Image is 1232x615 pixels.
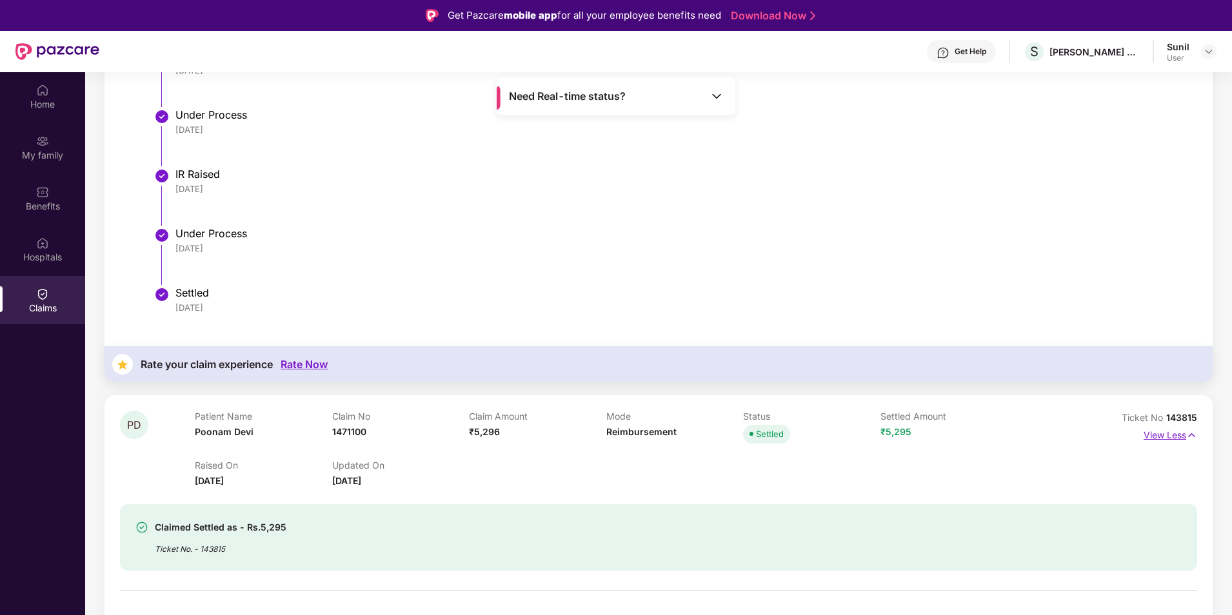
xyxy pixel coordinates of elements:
div: [DATE] [175,302,1184,313]
p: Claim No [332,411,470,422]
img: Stroke [810,9,815,23]
div: Under Process [175,108,1184,121]
p: Updated On [332,460,470,471]
div: Sunil [1167,41,1189,53]
img: svg+xml;base64,PHN2ZyBpZD0iQmVuZWZpdHMiIHhtbG5zPSJodHRwOi8vd3d3LnczLm9yZy8yMDAwL3N2ZyIgd2lkdGg9Ij... [36,186,49,199]
div: Get Help [955,46,986,57]
div: [DATE] [175,242,1184,254]
span: Need Real-time status? [509,90,626,103]
span: Poonam Devi [195,426,253,437]
strong: mobile app [504,9,557,21]
div: Get Pazcare for all your employee benefits need [448,8,721,23]
div: IR Raised [175,168,1184,181]
p: Settled Amount [880,411,1018,422]
img: svg+xml;base64,PHN2ZyBpZD0iQ2xhaW0iIHhtbG5zPSJodHRwOi8vd3d3LnczLm9yZy8yMDAwL3N2ZyIgd2lkdGg9IjIwIi... [36,288,49,300]
p: Status [743,411,880,422]
div: Under Process [175,227,1184,240]
span: [DATE] [332,475,361,486]
div: Rate Now [281,358,328,371]
img: svg+xml;base64,PHN2ZyB3aWR0aD0iMjAiIGhlaWdodD0iMjAiIHZpZXdCb3g9IjAgMCAyMCAyMCIgZmlsbD0ibm9uZSIgeG... [36,135,49,148]
span: 143815 [1166,412,1197,423]
span: 1471100 [332,426,366,437]
span: Reimbursement [606,426,677,437]
p: View Less [1144,425,1197,442]
span: Ticket No [1122,412,1166,423]
div: Settled [175,286,1184,299]
span: [DATE] [195,475,224,486]
img: svg+xml;base64,PHN2ZyBpZD0iU3RlcC1Eb25lLTMyeDMyIiB4bWxucz0iaHR0cDovL3d3dy53My5vcmcvMjAwMC9zdmciIH... [154,109,170,124]
img: svg+xml;base64,PHN2ZyBpZD0iSG9zcGl0YWxzIiB4bWxucz0iaHR0cDovL3d3dy53My5vcmcvMjAwMC9zdmciIHdpZHRoPS... [36,237,49,249]
img: svg+xml;base64,PHN2ZyBpZD0iSGVscC0zMngzMiIgeG1sbnM9Imh0dHA6Ly93d3cudzMub3JnLzIwMDAvc3ZnIiB3aWR0aD... [937,46,949,59]
img: svg+xml;base64,PHN2ZyBpZD0iU3RlcC1Eb25lLTMyeDMyIiB4bWxucz0iaHR0cDovL3d3dy53My5vcmcvMjAwMC9zdmciIH... [154,228,170,243]
span: S [1030,44,1038,59]
div: [PERSON_NAME] CONSULTANTS P LTD [1049,46,1140,58]
img: svg+xml;base64,PHN2ZyBpZD0iRHJvcGRvd24tMzJ4MzIiIHhtbG5zPSJodHRwOi8vd3d3LnczLm9yZy8yMDAwL3N2ZyIgd2... [1204,46,1214,57]
span: ₹5,296 [469,426,500,437]
img: svg+xml;base64,PHN2ZyBpZD0iU3RlcC1Eb25lLTMyeDMyIiB4bWxucz0iaHR0cDovL3d3dy53My5vcmcvMjAwMC9zdmciIH... [154,287,170,302]
p: Patient Name [195,411,332,422]
div: [DATE] [175,183,1184,195]
img: svg+xml;base64,PHN2ZyBpZD0iU3RlcC1Eb25lLTMyeDMyIiB4bWxucz0iaHR0cDovL3d3dy53My5vcmcvMjAwMC9zdmciIH... [154,168,170,184]
span: ₹5,295 [880,426,911,437]
img: svg+xml;base64,PHN2ZyBpZD0iSG9tZSIgeG1sbnM9Imh0dHA6Ly93d3cudzMub3JnLzIwMDAvc3ZnIiB3aWR0aD0iMjAiIG... [36,84,49,97]
img: Logo [426,9,439,22]
p: Raised On [195,460,332,471]
span: PD [127,420,141,431]
div: Rate your claim experience [141,358,273,371]
p: Claim Amount [469,411,606,422]
a: Download Now [731,9,811,23]
div: Claimed Settled as - Rs.5,295 [155,520,286,535]
div: [DATE] [175,124,1184,135]
div: Settled [756,427,784,440]
img: svg+xml;base64,PHN2ZyBpZD0iU3VjY2Vzcy0zMngzMiIgeG1sbnM9Imh0dHA6Ly93d3cudzMub3JnLzIwMDAvc3ZnIiB3aW... [135,521,148,534]
img: New Pazcare Logo [15,43,99,60]
img: svg+xml;base64,PHN2ZyB4bWxucz0iaHR0cDovL3d3dy53My5vcmcvMjAwMC9zdmciIHdpZHRoPSIxNyIgaGVpZ2h0PSIxNy... [1186,428,1197,442]
p: Mode [606,411,744,422]
div: User [1167,53,1189,63]
img: svg+xml;base64,PHN2ZyB4bWxucz0iaHR0cDovL3d3dy53My5vcmcvMjAwMC9zdmciIHdpZHRoPSIzNyIgaGVpZ2h0PSIzNy... [112,354,133,375]
div: Ticket No. - 143815 [155,535,286,555]
img: Toggle Icon [710,90,723,102]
